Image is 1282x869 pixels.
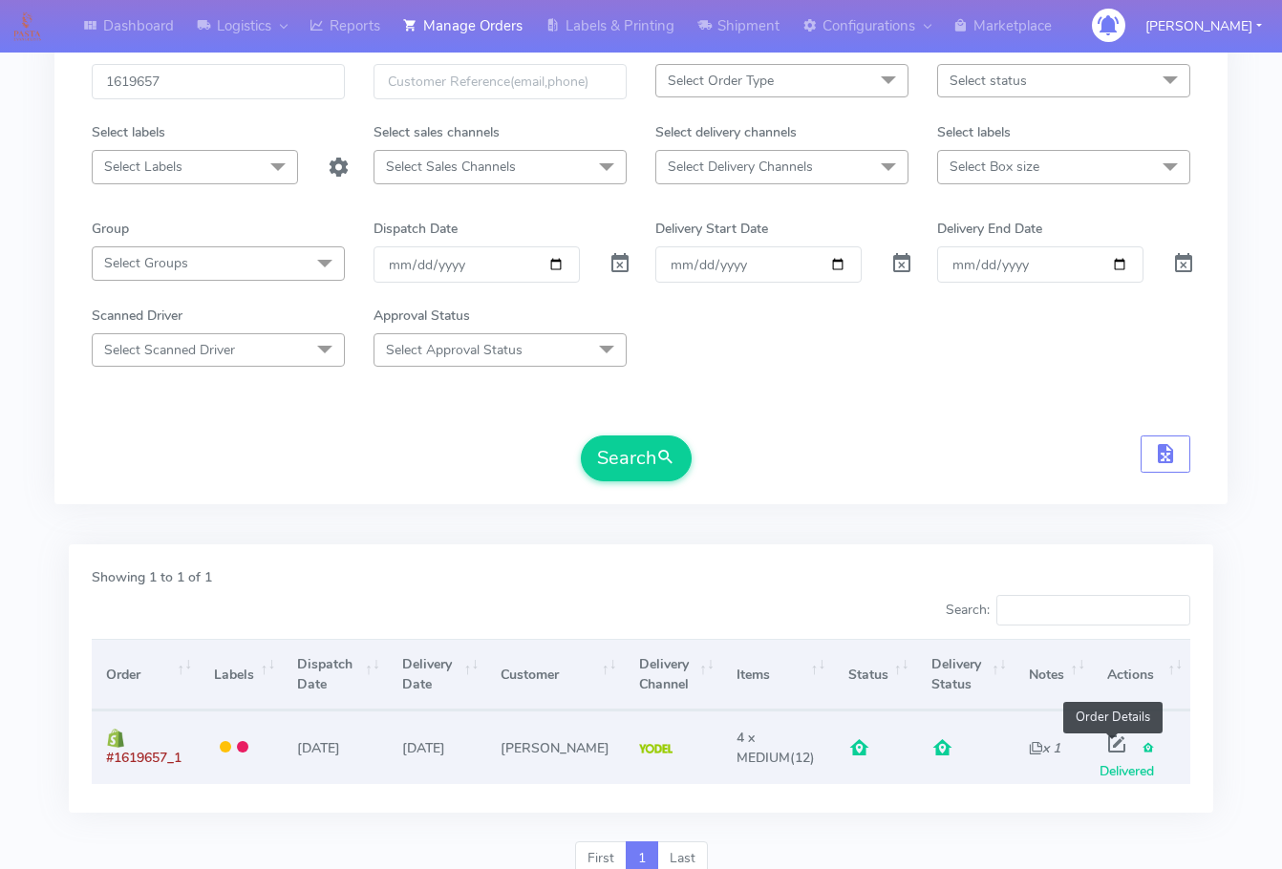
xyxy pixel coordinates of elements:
[937,219,1042,239] label: Delivery End Date
[655,219,768,239] label: Delivery Start Date
[104,158,182,176] span: Select Labels
[655,122,797,142] label: Select delivery channels
[486,710,624,783] td: [PERSON_NAME]
[833,639,916,710] th: Status: activate to sort column ascending
[92,122,165,142] label: Select labels
[386,341,523,359] span: Select Approval Status
[388,639,487,710] th: Delivery Date: activate to sort column ascending
[200,639,283,710] th: Labels: activate to sort column ascending
[950,158,1039,176] span: Select Box size
[92,219,129,239] label: Group
[946,595,1190,625] label: Search:
[722,639,834,710] th: Items: activate to sort column ascending
[1131,7,1276,46] button: [PERSON_NAME]
[937,122,1011,142] label: Select labels
[104,254,188,272] span: Select Groups
[737,729,790,767] span: 4 x MEDIUM
[283,639,388,710] th: Dispatch Date: activate to sort column ascending
[106,749,182,767] span: #1619657_1
[374,219,458,239] label: Dispatch Date
[92,567,212,587] label: Showing 1 to 1 of 1
[388,710,487,783] td: [DATE]
[283,710,388,783] td: [DATE]
[386,158,516,176] span: Select Sales Channels
[581,435,692,481] button: Search
[668,158,813,176] span: Select Delivery Channels
[625,639,722,710] th: Delivery Channel: activate to sort column ascending
[996,595,1190,625] input: Search:
[374,306,470,326] label: Approval Status
[950,72,1027,90] span: Select status
[374,122,500,142] label: Select sales channels
[92,639,200,710] th: Order: activate to sort column ascending
[92,64,345,99] input: Order Id
[737,729,815,767] span: (12)
[917,639,1015,710] th: Delivery Status: activate to sort column ascending
[106,729,125,748] img: shopify.png
[104,341,235,359] span: Select Scanned Driver
[92,306,182,326] label: Scanned Driver
[668,72,774,90] span: Select Order Type
[639,744,673,753] img: Yodel
[1093,639,1190,710] th: Actions: activate to sort column ascending
[1100,739,1155,780] span: Delivered
[1015,639,1093,710] th: Notes: activate to sort column ascending
[1029,739,1060,757] i: x 1
[374,64,627,99] input: Customer Reference(email,phone)
[486,639,624,710] th: Customer: activate to sort column ascending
